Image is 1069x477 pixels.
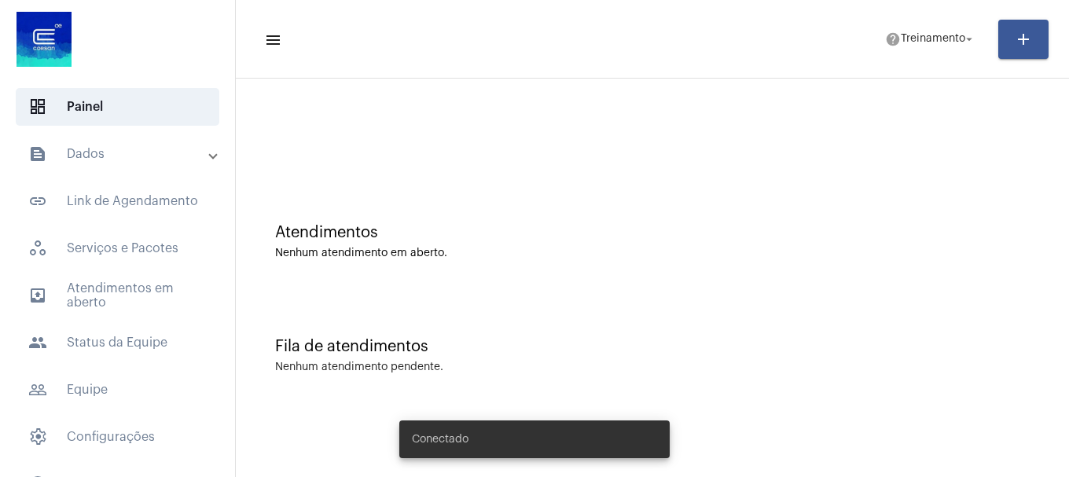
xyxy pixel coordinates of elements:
mat-icon: sidenav icon [28,333,47,352]
mat-icon: sidenav icon [28,380,47,399]
mat-icon: sidenav icon [28,192,47,211]
span: Conectado [412,431,468,447]
button: Treinamento [876,24,986,55]
span: Equipe [16,371,219,409]
div: Fila de atendimentos [275,338,1030,355]
mat-icon: sidenav icon [28,145,47,163]
mat-icon: add [1014,30,1033,49]
span: Status da Equipe [16,324,219,361]
mat-expansion-panel-header: sidenav iconDados [9,135,235,173]
mat-icon: sidenav icon [28,286,47,305]
span: sidenav icon [28,427,47,446]
span: sidenav icon [28,239,47,258]
mat-icon: sidenav icon [264,31,280,50]
span: Painel [16,88,219,126]
div: Nenhum atendimento em aberto. [275,248,1030,259]
div: Nenhum atendimento pendente. [275,361,443,373]
span: sidenav icon [28,97,47,116]
mat-icon: help [885,31,901,47]
span: Configurações [16,418,219,456]
mat-icon: arrow_drop_down [962,32,976,46]
span: Serviços e Pacotes [16,229,219,267]
span: Link de Agendamento [16,182,219,220]
mat-panel-title: Dados [28,145,210,163]
img: d4669ae0-8c07-2337-4f67-34b0df7f5ae4.jpeg [13,8,75,71]
div: Atendimentos [275,224,1030,241]
span: Treinamento [901,34,965,45]
span: Atendimentos em aberto [16,277,219,314]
